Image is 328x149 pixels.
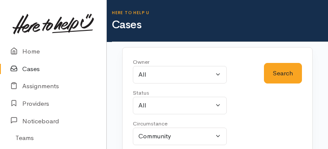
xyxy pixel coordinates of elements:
h6: Here to help u [112,10,328,15]
button: All [133,97,227,114]
div: Community [138,131,214,141]
h1: Cases [112,19,328,31]
div: Circumstance [133,119,227,128]
div: All [138,101,214,110]
button: All [133,66,227,83]
div: All [138,70,214,80]
button: Search [264,63,302,84]
div: Status [133,89,227,97]
button: Community [133,128,227,145]
div: Owner [133,58,227,66]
